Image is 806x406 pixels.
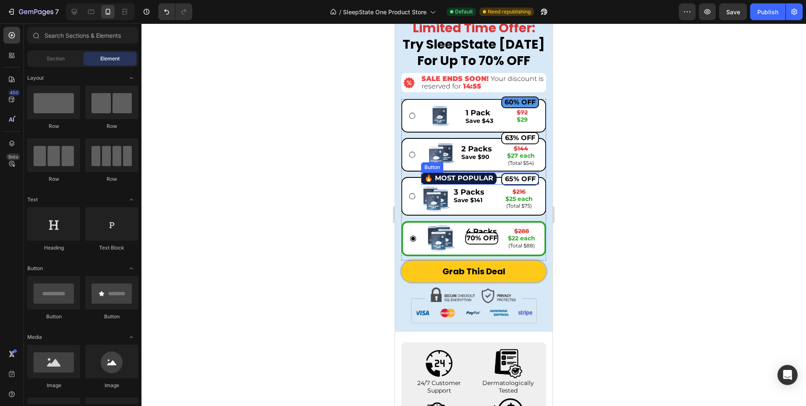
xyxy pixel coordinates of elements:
[339,8,341,16] span: /
[29,151,98,159] strong: 🔥 MOST POPULAR
[31,200,60,230] img: image_demo.jpg
[106,150,144,162] button: <p><span style="color:#000000;"><strong>65% OFF</strong></span></p>
[488,8,531,16] span: Need republishing
[395,23,552,406] iframe: Design area
[29,374,59,403] img: gempages_571746078035018904-106e6bb7-25ed-4dfe-a562-c0dafa3f256e.png
[27,333,42,341] span: Media
[8,89,20,96] div: 450
[125,331,138,344] span: Toggle open
[113,219,140,225] span: (Total $88)
[112,128,140,136] strong: $27 each
[106,73,144,85] button: <p><span style="color:#000000;"><strong>60% OFF</strong></span></p>
[118,164,131,172] strong: $216
[26,51,149,67] span: Your discount is reserved for
[125,262,138,275] span: Toggle open
[27,196,38,203] span: Text
[119,121,133,129] strong: $144
[27,265,43,272] span: Button
[31,117,60,146] img: image_demo.jpg
[726,8,740,16] span: Save
[122,92,133,100] strong: $29
[99,325,128,355] img: gempages_571746078035018904-c92d45a0-5d43-47f2-aee5-a830e6f40590.png
[27,244,80,252] div: Heading
[113,211,140,219] strong: $22 each
[59,165,97,172] p: 3 Packs
[30,78,59,107] img: image_demo.jpg
[3,3,63,20] button: 7
[110,151,141,159] strong: 65% OFF
[113,136,139,143] span: (Total $54)
[99,374,128,403] img: gempages_571746078035018904-21fc2d28-7332-4f6a-a1df-8d9615e44af9.png
[106,109,144,121] button: <p><span style="color:#000000;"><strong>63% OFF</strong></span></p>
[85,244,138,252] div: Text Block
[29,325,59,355] img: gempages_571746078035018904-106e6bb7-25ed-4dfe-a562-c0dafa3f256e.png
[110,110,140,118] strong: 63% OFF
[750,3,785,20] button: Publish
[70,209,103,221] button: <p><span style="color:#000000;"><strong>70% OFF</strong></span></p>
[68,59,86,67] span: 14:55
[27,27,138,44] input: Search Sections & Elements
[28,140,47,148] div: Button
[85,122,138,130] div: Row
[83,356,144,371] p: Dermatologically Tested
[27,382,80,389] div: Image
[8,54,20,65] img: image_demo.jpg
[6,237,151,259] button: <span style="color:#000000;">Grab This Deal</span>
[71,211,102,219] strong: 70% OFF
[455,8,473,16] span: Default
[14,356,75,371] p: 24/7 Customer Support
[66,122,101,129] p: 2 Packs
[85,175,138,183] div: Row
[27,74,44,82] span: Layout
[125,193,138,206] span: Toggle open
[119,204,134,211] strong: $288
[55,7,59,17] p: 7
[85,313,138,320] div: Button
[110,172,138,179] strong: $25 each
[27,313,80,320] div: Button
[71,86,102,93] p: 1 Pack
[757,8,778,16] div: Publish
[122,85,133,93] strong: $72
[110,75,141,83] strong: 60% OFF
[85,382,138,389] div: Image
[719,3,747,20] button: Save
[16,264,142,300] img: gempages_571746078035018904-9ab8555b-bfab-413e-a0aa-e55e0d099083.png
[125,71,138,85] span: Toggle open
[27,122,80,130] div: Row
[6,154,20,160] div: Beta
[29,149,98,161] div: Rich Text Editor. Editing area: main
[47,240,110,255] span: Grab This Deal
[26,161,55,190] img: image_demo.jpg
[26,149,102,161] button: <p><strong>🔥 MOST POPULAR</strong></p>
[66,130,94,137] span: Save $90
[71,94,98,101] span: Save $43
[111,179,137,185] span: (Total $75)
[100,55,120,62] span: Element
[777,365,798,385] div: Open Intercom Messenger
[59,173,87,180] span: Save $141
[47,55,65,62] span: Section
[343,8,427,16] span: SleepState One Product Store
[71,204,102,212] p: 4 Packs
[158,3,192,20] div: Undo/Redo
[26,51,94,59] b: SALE ENDS SOON!
[27,175,80,183] div: Row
